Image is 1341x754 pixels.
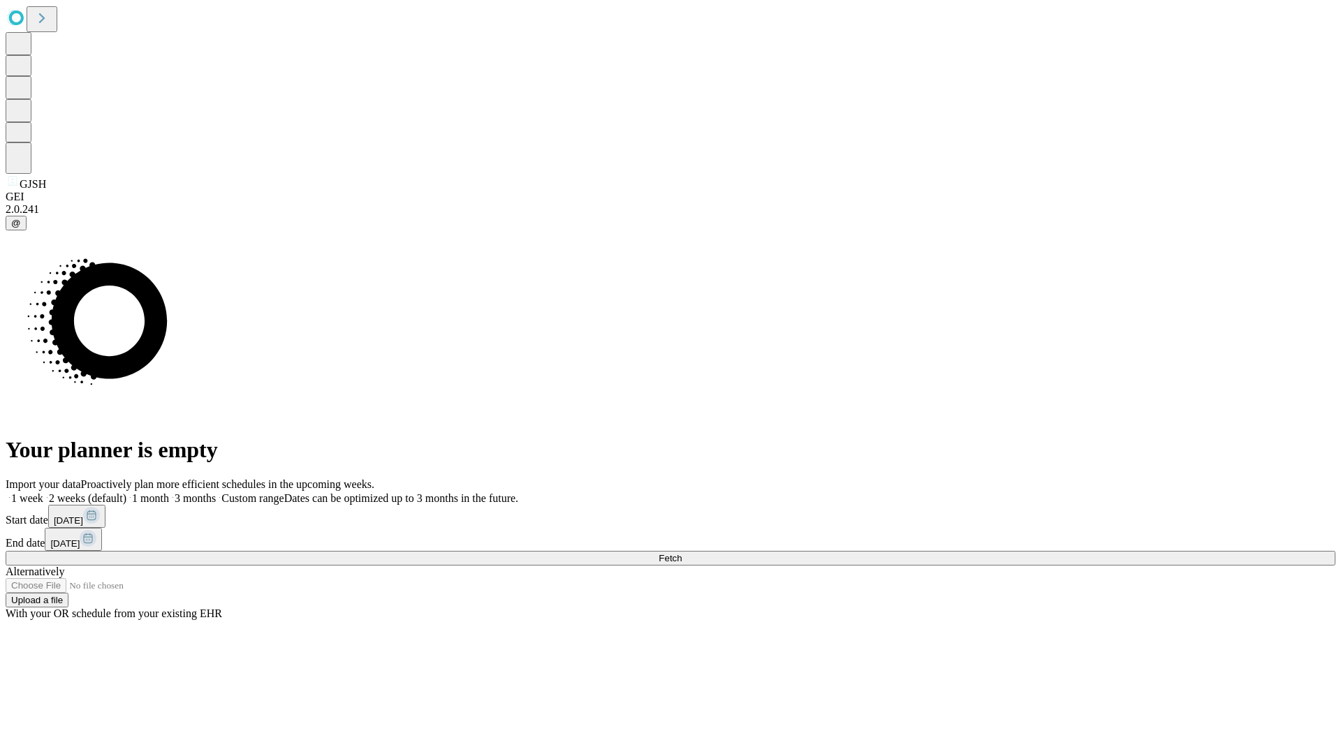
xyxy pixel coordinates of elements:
span: Custom range [221,492,284,504]
h1: Your planner is empty [6,437,1335,463]
button: @ [6,216,27,230]
div: 2.0.241 [6,203,1335,216]
span: Fetch [659,553,682,563]
span: With your OR schedule from your existing EHR [6,607,222,619]
span: 1 week [11,492,43,504]
button: [DATE] [45,528,102,551]
button: [DATE] [48,505,105,528]
span: Dates can be optimized up to 3 months in the future. [284,492,518,504]
div: Start date [6,505,1335,528]
span: Proactively plan more efficient schedules in the upcoming weeks. [81,478,374,490]
div: GEI [6,191,1335,203]
span: 2 weeks (default) [49,492,126,504]
span: @ [11,218,21,228]
span: [DATE] [50,538,80,549]
div: End date [6,528,1335,551]
span: 3 months [175,492,216,504]
span: 1 month [132,492,169,504]
span: Import your data [6,478,81,490]
button: Upload a file [6,593,68,607]
span: GJSH [20,178,46,190]
span: [DATE] [54,515,83,526]
span: Alternatively [6,565,64,577]
button: Fetch [6,551,1335,565]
